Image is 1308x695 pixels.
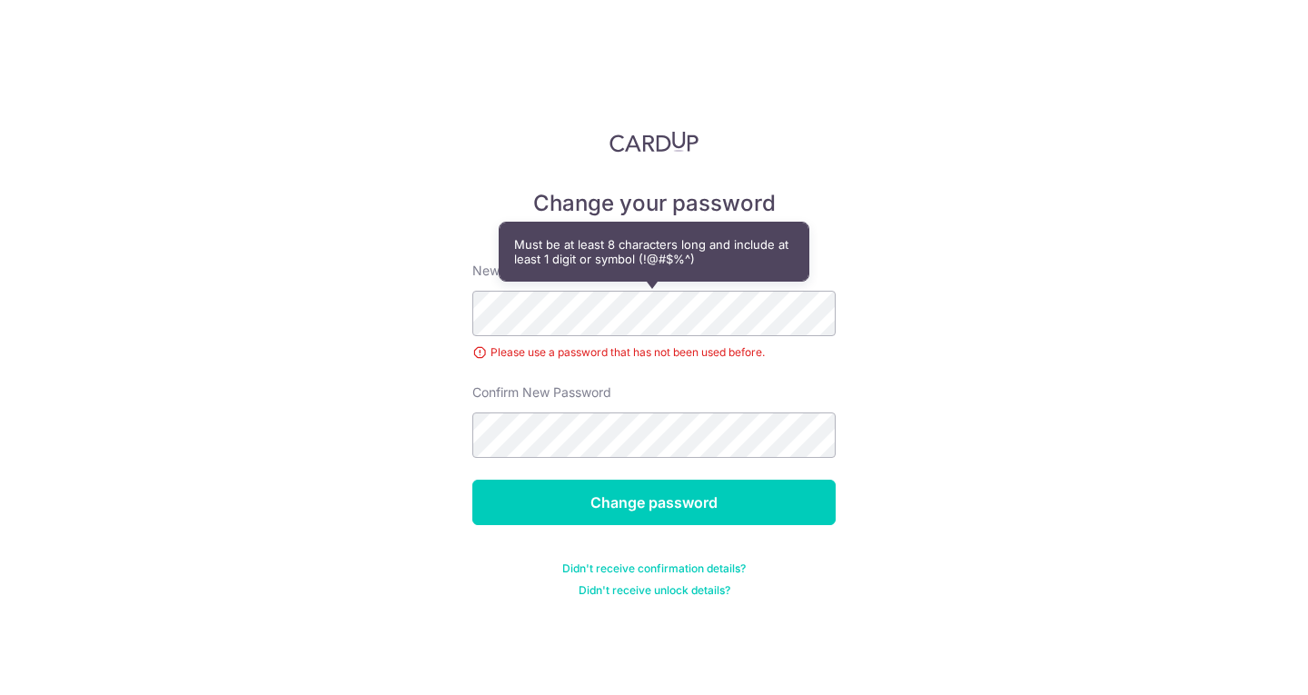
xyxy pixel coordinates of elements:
[562,561,746,576] a: Didn't receive confirmation details?
[472,343,836,362] div: Please use a password that has not been used before.
[609,131,699,153] img: CardUp Logo
[472,262,561,280] label: New password
[579,583,730,598] a: Didn't receive unlock details?
[500,223,808,281] div: Must be at least 8 characters long and include at least 1 digit or symbol (!@#$%^)
[472,383,611,402] label: Confirm New Password
[472,480,836,525] input: Change password
[472,189,836,218] h5: Change your password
